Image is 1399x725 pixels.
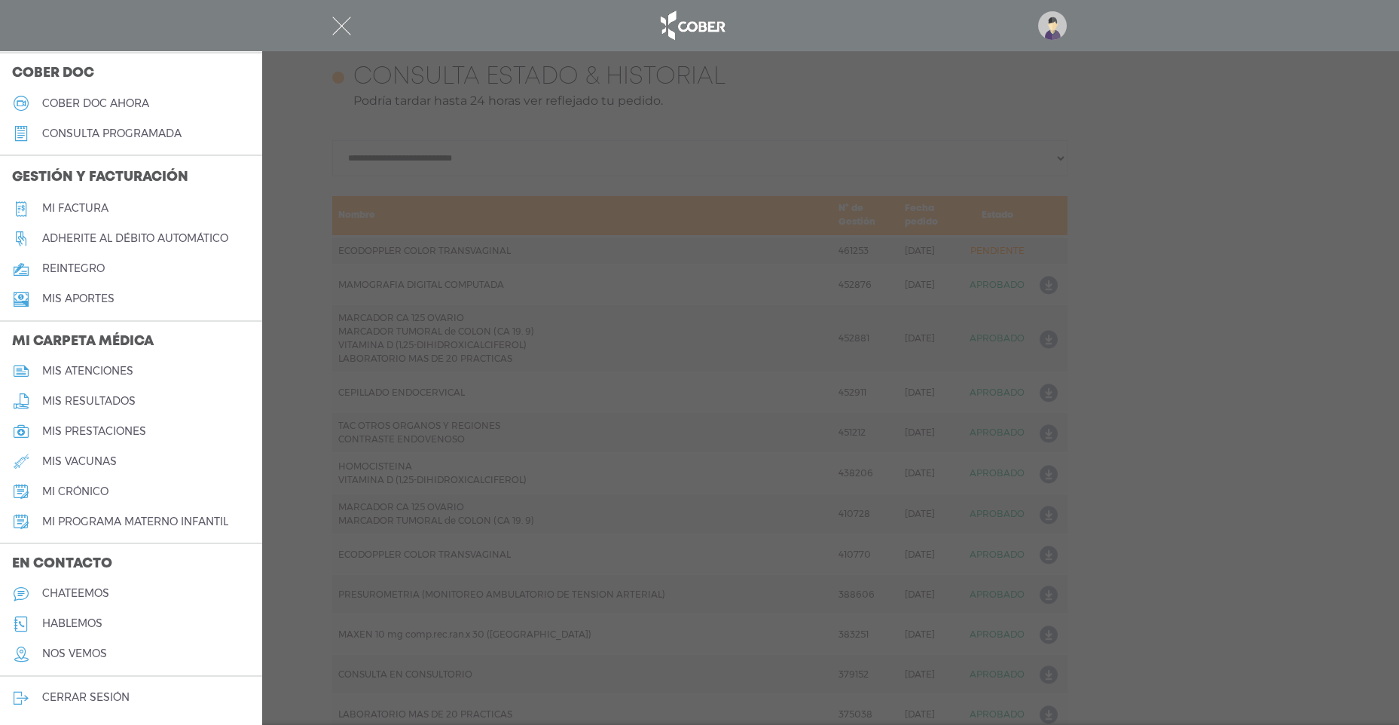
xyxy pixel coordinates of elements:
[42,587,109,600] h5: chateemos
[42,202,108,215] h5: Mi factura
[42,485,108,498] h5: mi crónico
[42,365,133,378] h5: mis atenciones
[42,127,182,140] h5: consulta programada
[652,8,732,44] img: logo_cober_home-white.png
[42,691,130,704] h5: cerrar sesión
[42,232,228,245] h5: Adherite al débito automático
[42,617,102,630] h5: hablemos
[42,515,228,528] h5: mi programa materno infantil
[42,425,146,438] h5: mis prestaciones
[42,97,149,110] h5: Cober doc ahora
[42,455,117,468] h5: mis vacunas
[42,647,107,660] h5: nos vemos
[42,292,115,305] h5: Mis aportes
[42,262,105,275] h5: reintegro
[42,395,136,408] h5: mis resultados
[1038,11,1067,40] img: profile-placeholder.svg
[332,17,351,35] img: Cober_menu-close-white.svg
